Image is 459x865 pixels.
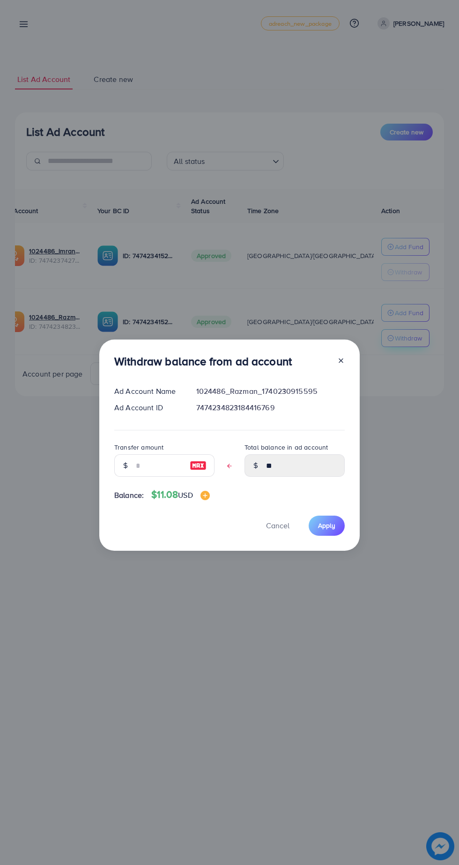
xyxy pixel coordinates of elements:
[114,443,163,452] label: Transfer amount
[114,355,292,368] h3: Withdraw balance from ad account
[200,491,210,500] img: image
[318,521,335,530] span: Apply
[266,520,289,531] span: Cancel
[151,489,209,501] h4: $11.08
[178,490,192,500] span: USD
[309,516,345,536] button: Apply
[189,386,352,397] div: 1024486_Razman_1740230915595
[107,386,189,397] div: Ad Account Name
[244,443,328,452] label: Total balance in ad account
[254,516,301,536] button: Cancel
[114,490,144,501] span: Balance:
[107,402,189,413] div: Ad Account ID
[189,402,352,413] div: 7474234823184416769
[190,460,207,471] img: image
